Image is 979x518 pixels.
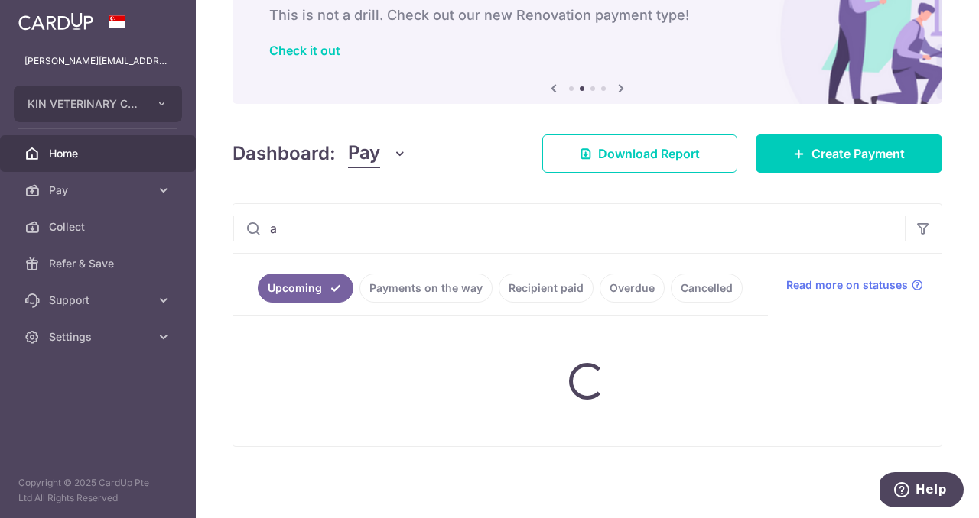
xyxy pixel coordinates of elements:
[786,277,908,293] span: Read more on statuses
[269,6,906,24] h6: This is not a drill. Check out our new Renovation payment type!
[269,43,340,58] a: Check it out
[18,12,93,31] img: CardUp
[880,472,964,510] iframe: Opens a widget where you can find more information
[671,274,743,303] a: Cancelled
[24,53,171,69] p: [PERSON_NAME][EMAIL_ADDRESS][DOMAIN_NAME]
[811,144,905,163] span: Create Payment
[49,183,150,198] span: Pay
[786,277,923,293] a: Read more on statuses
[49,293,150,308] span: Support
[49,329,150,345] span: Settings
[28,96,141,112] span: KIN VETERINARY CLINIC PTE. LTD.
[14,86,182,122] button: KIN VETERINARY CLINIC PTE. LTD.
[756,134,942,173] a: Create Payment
[598,144,700,163] span: Download Report
[49,256,150,271] span: Refer & Save
[359,274,493,303] a: Payments on the way
[600,274,665,303] a: Overdue
[233,140,336,167] h4: Dashboard:
[233,204,905,253] input: Search by recipient name, payment id or reference
[499,274,594,303] a: Recipient paid
[542,134,737,173] a: Download Report
[348,139,407,168] button: Pay
[49,219,150,235] span: Collect
[49,146,150,161] span: Home
[258,274,353,303] a: Upcoming
[348,139,380,168] span: Pay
